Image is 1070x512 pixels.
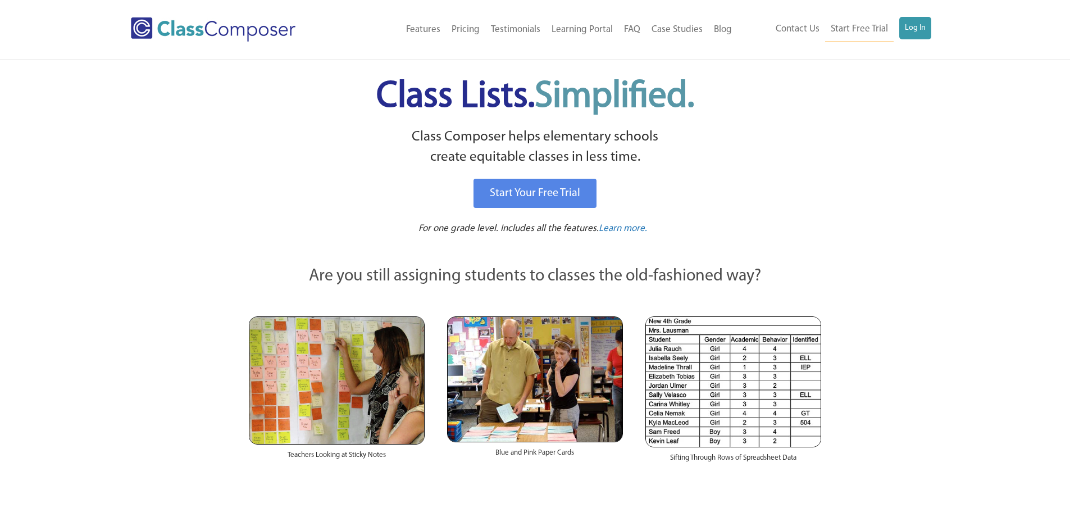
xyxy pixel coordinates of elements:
img: Spreadsheets [645,316,821,447]
span: Class Lists. [376,79,694,115]
span: Start Your Free Trial [490,188,580,199]
a: Case Studies [646,17,708,42]
nav: Header Menu [342,17,737,42]
div: Blue and Pink Paper Cards [447,442,623,469]
a: Start Free Trial [825,17,894,42]
span: Simplified. [535,79,694,115]
a: Testimonials [485,17,546,42]
nav: Header Menu [737,17,931,42]
a: Learn more. [599,222,647,236]
img: Class Composer [131,17,295,42]
p: Are you still assigning students to classes the old-fashioned way? [249,264,822,289]
img: Blue and Pink Paper Cards [447,316,623,442]
p: Class Composer helps elementary schools create equitable classes in less time. [247,127,823,168]
div: Teachers Looking at Sticky Notes [249,445,425,472]
a: Learning Portal [546,17,618,42]
span: Learn more. [599,224,647,233]
a: Log In [899,17,931,39]
a: Blog [708,17,737,42]
a: Pricing [446,17,485,42]
a: Contact Us [770,17,825,42]
a: Start Your Free Trial [473,179,597,208]
span: For one grade level. Includes all the features. [418,224,599,233]
a: FAQ [618,17,646,42]
a: Features [400,17,446,42]
div: Sifting Through Rows of Spreadsheet Data [645,447,821,474]
img: Teachers Looking at Sticky Notes [249,316,425,445]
